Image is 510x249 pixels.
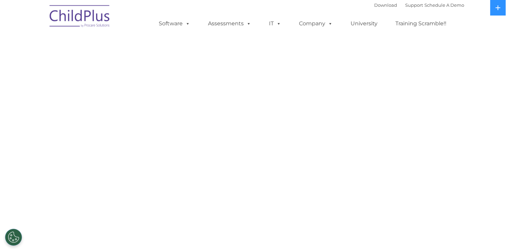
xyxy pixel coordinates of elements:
[374,2,464,8] font: |
[374,2,397,8] a: Download
[344,17,384,30] a: University
[46,0,114,34] img: ChildPlus by Procare Solutions
[389,17,453,30] a: Training Scramble!!
[152,17,197,30] a: Software
[424,2,464,8] a: Schedule A Demo
[5,229,22,246] button: Cookies Settings
[292,17,339,30] a: Company
[405,2,423,8] a: Support
[262,17,288,30] a: IT
[201,17,258,30] a: Assessments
